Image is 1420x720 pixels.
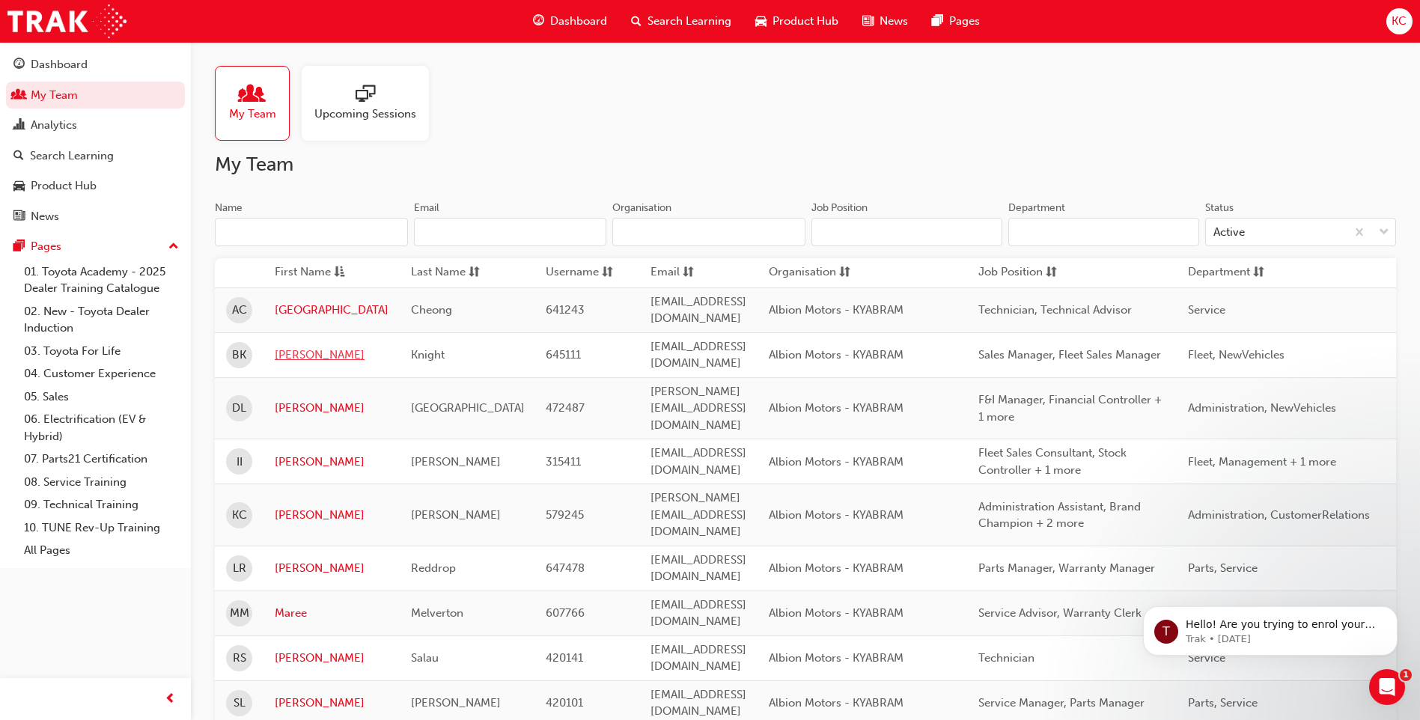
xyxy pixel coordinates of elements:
span: 315411 [546,455,581,469]
a: 02. New - Toyota Dealer Induction [18,300,185,340]
a: [PERSON_NAME] [275,560,388,577]
span: Reddrop [411,561,456,575]
span: guage-icon [13,58,25,72]
a: 07. Parts21 Certification [18,448,185,471]
span: pages-icon [13,240,25,254]
span: Sales Manager, Fleet Sales Manager [978,348,1161,361]
span: [EMAIL_ADDRESS][DOMAIN_NAME] [650,553,746,584]
span: 607766 [546,606,585,620]
a: 10. TUNE Rev-Up Training [18,516,185,540]
span: BK [232,347,246,364]
a: My Team [6,82,185,109]
span: search-icon [13,150,24,163]
span: 645111 [546,348,581,361]
span: people-icon [13,89,25,103]
button: KC [1386,8,1413,34]
span: Albion Motors - KYABRAM [769,606,904,620]
div: Organisation [612,201,671,216]
span: My Team [229,106,276,123]
span: SL [234,695,246,712]
span: Service Advisor, Warranty Clerk [978,606,1142,620]
span: Department [1188,263,1250,282]
span: Albion Motors - KYABRAM [769,401,904,415]
a: [PERSON_NAME] [275,347,388,364]
span: RS [233,650,246,667]
span: First Name [275,263,331,282]
span: Pages [949,13,980,30]
button: Departmentsorting-icon [1188,263,1270,282]
span: 647478 [546,561,585,575]
a: [PERSON_NAME] [275,650,388,667]
span: MM [230,605,249,622]
span: sorting-icon [469,263,480,282]
span: [PERSON_NAME][EMAIL_ADDRESS][DOMAIN_NAME] [650,385,746,432]
span: Administration Assistant, Brand Champion + 2 more [978,500,1141,531]
button: First Nameasc-icon [275,263,357,282]
a: Upcoming Sessions [302,66,441,141]
span: Cheong [411,303,452,317]
div: Analytics [31,117,77,134]
span: news-icon [862,12,874,31]
span: KC [1392,13,1407,30]
a: 04. Customer Experience [18,362,185,385]
span: Last Name [411,263,466,282]
span: DL [232,400,246,417]
span: Technician [978,651,1034,665]
span: news-icon [13,210,25,224]
span: Search Learning [647,13,731,30]
span: Albion Motors - KYABRAM [769,561,904,575]
span: sorting-icon [839,263,850,282]
a: [PERSON_NAME] [275,454,388,471]
a: 08. Service Training [18,471,185,494]
span: Administration, NewVehicles [1188,401,1336,415]
span: Username [546,263,599,282]
span: sessionType_ONLINE_URL-icon [356,85,375,106]
div: News [31,208,59,225]
span: guage-icon [533,12,544,31]
span: [EMAIL_ADDRESS][DOMAIN_NAME] [650,446,746,477]
a: All Pages [18,539,185,562]
a: News [6,203,185,231]
input: Department [1008,218,1199,246]
span: up-icon [168,237,179,257]
span: prev-icon [165,690,176,709]
span: 420141 [546,651,583,665]
span: [PERSON_NAME] [411,696,501,710]
span: chart-icon [13,119,25,132]
div: Search Learning [30,147,114,165]
span: Albion Motors - KYABRAM [769,303,904,317]
div: Product Hub [31,177,97,195]
span: 641243 [546,303,585,317]
span: [EMAIL_ADDRESS][DOMAIN_NAME] [650,598,746,629]
span: Albion Motors - KYABRAM [769,348,904,361]
a: 06. Electrification (EV & Hybrid) [18,408,185,448]
span: Fleet Sales Consultant, Stock Controller + 1 more [978,446,1127,477]
span: 579245 [546,508,584,522]
span: Product Hub [773,13,838,30]
span: Albion Motors - KYABRAM [769,651,904,665]
span: Albion Motors - KYABRAM [769,696,904,710]
button: Usernamesorting-icon [546,263,628,282]
span: Service Manager, Parts Manager [978,696,1145,710]
button: Job Positionsorting-icon [978,263,1061,282]
div: Department [1008,201,1065,216]
input: Job Position [811,218,1002,246]
a: Search Learning [6,142,185,170]
span: search-icon [631,12,642,31]
span: Upcoming Sessions [314,106,416,123]
span: 420101 [546,696,583,710]
span: [PERSON_NAME][EMAIL_ADDRESS][DOMAIN_NAME] [650,491,746,538]
a: Analytics [6,112,185,139]
a: [PERSON_NAME] [275,400,388,417]
a: news-iconNews [850,6,920,37]
span: Fleet, NewVehicles [1188,348,1285,361]
img: Trak [7,4,127,38]
a: 05. Sales [18,385,185,409]
span: Administration, CustomerRelations [1188,508,1370,522]
h2: My Team [215,153,1396,177]
a: guage-iconDashboard [521,6,619,37]
div: Dashboard [31,56,88,73]
span: 472487 [546,401,585,415]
